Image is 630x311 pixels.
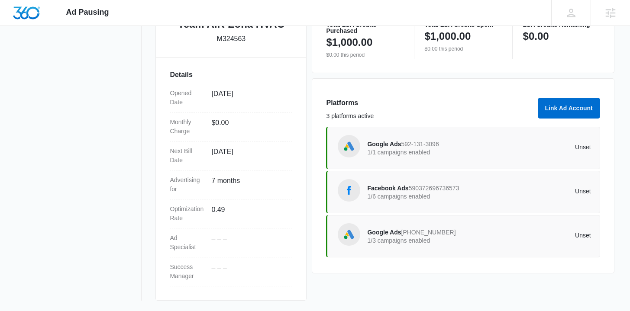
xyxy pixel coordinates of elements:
dd: [DATE] [211,147,285,165]
p: $1,000.00 [326,35,372,49]
p: Total LSA Credits Purchased [326,22,403,34]
p: 1/1 campaigns enabled [367,149,479,155]
p: M324563 [217,34,246,44]
dd: 7 months [211,176,285,194]
p: Total LSA Credits Spent [425,22,502,28]
div: Opened Date[DATE] [170,83,292,112]
a: Google AdsGoogle Ads592-131-30961/1 campaigns enabledUnset [326,127,600,169]
div: Ad Specialist– – – [170,228,292,257]
dd: $0.00 [211,118,285,136]
img: Google Ads [342,228,355,241]
span: 590372696736573 [409,185,459,192]
span: Google Ads [367,141,401,147]
dd: 0.49 [211,205,285,223]
p: LSA Credits Remaining [523,22,600,28]
dd: [DATE] [211,89,285,107]
img: Google Ads [342,140,355,153]
dt: Advertising for [170,176,204,194]
dd: – – – [211,234,285,252]
p: Unset [479,232,591,238]
h3: Details [170,70,292,80]
dt: Optimization Rate [170,205,204,223]
div: Next Bill Date[DATE] [170,141,292,170]
p: $0.00 [523,29,549,43]
span: Ad Pausing [66,8,109,17]
a: Google AdsGoogle Ads[PHONE_NUMBER]1/3 campaigns enabledUnset [326,215,600,257]
dt: Monthly Charge [170,118,204,136]
dd: – – – [211,263,285,281]
p: Unset [479,188,591,194]
p: Unset [479,144,591,150]
dt: Success Manager [170,263,204,281]
span: 592-131-3096 [401,141,439,147]
div: Optimization Rate0.49 [170,199,292,228]
span: [PHONE_NUMBER] [401,229,456,236]
div: Monthly Charge$0.00 [170,112,292,141]
p: $0.00 this period [326,51,403,59]
h3: Platforms [326,98,532,108]
p: 1/3 campaigns enabled [367,237,479,244]
dt: Opened Date [170,89,204,107]
dt: Ad Specialist [170,234,204,252]
dt: Next Bill Date [170,147,204,165]
button: Link Ad Account [538,98,600,119]
a: Facebook AdsFacebook Ads5903726967365731/6 campaigns enabledUnset [326,171,600,213]
p: 1/6 campaigns enabled [367,193,479,199]
img: Facebook Ads [342,184,355,197]
span: Facebook Ads [367,185,408,192]
p: $0.00 this period [425,45,502,53]
p: 3 platforms active [326,112,532,121]
div: Advertising for7 months [170,170,292,199]
div: Success Manager– – – [170,257,292,286]
span: Google Ads [367,229,401,236]
p: $1,000.00 [425,29,471,43]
